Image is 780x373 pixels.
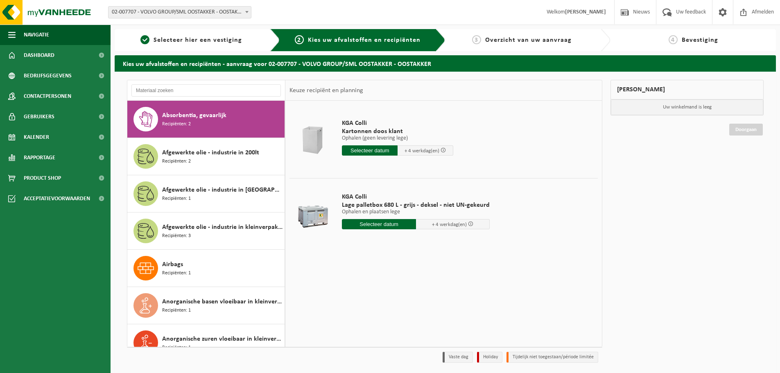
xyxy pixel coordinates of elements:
span: Recipiënten: 2 [162,120,191,128]
span: 4 [669,35,678,44]
span: Rapportage [24,147,55,168]
div: Keuze recipiënt en planning [285,80,367,101]
span: Dashboard [24,45,54,66]
span: Kartonnen doos klant [342,127,453,136]
button: Afgewerkte olie - industrie in 200lt Recipiënten: 2 [127,138,285,175]
p: Ophalen en plaatsen lege [342,209,490,215]
a: 1Selecteer hier een vestiging [119,35,264,45]
span: 3 [472,35,481,44]
div: [PERSON_NAME] [610,80,764,99]
span: + 4 werkdag(en) [405,148,439,154]
strong: [PERSON_NAME] [565,9,606,15]
span: Navigatie [24,25,49,45]
span: Anorganische zuren vloeibaar in kleinverpakking [162,334,283,344]
span: 1 [140,35,149,44]
li: Vaste dag [443,352,473,363]
p: Ophalen (geen levering lege) [342,136,453,141]
span: Absorbentia, gevaarlijk [162,111,226,120]
span: Contactpersonen [24,86,71,106]
span: Selecteer hier een vestiging [154,37,242,43]
button: Absorbentia, gevaarlijk Recipiënten: 2 [127,101,285,138]
span: Acceptatievoorwaarden [24,188,90,209]
span: Recipiënten: 1 [162,344,191,352]
input: Selecteer datum [342,219,416,229]
h2: Kies uw afvalstoffen en recipiënten - aanvraag voor 02-007707 - VOLVO GROUP/SML OOSTAKKER - OOSTA... [115,55,776,71]
span: Airbags [162,260,183,269]
span: Afgewerkte olie - industrie in [GEOGRAPHIC_DATA] [162,185,283,195]
button: Anorganische basen vloeibaar in kleinverpakking Recipiënten: 1 [127,287,285,324]
span: 02-007707 - VOLVO GROUP/SML OOSTAKKER - OOSTAKKER [108,6,251,18]
span: Anorganische basen vloeibaar in kleinverpakking [162,297,283,307]
span: Overzicht van uw aanvraag [485,37,572,43]
p: Uw winkelmand is leeg [611,99,763,115]
span: + 4 werkdag(en) [432,222,467,227]
button: Airbags Recipiënten: 1 [127,250,285,287]
span: 02-007707 - VOLVO GROUP/SML OOSTAKKER - OOSTAKKER [109,7,251,18]
span: KGA Colli [342,193,490,201]
span: Kies uw afvalstoffen en recipiënten [308,37,421,43]
input: Selecteer datum [342,145,398,156]
button: Afgewerkte olie - industrie in kleinverpakking Recipiënten: 3 [127,212,285,250]
span: Afgewerkte olie - industrie in 200lt [162,148,259,158]
span: Recipiënten: 2 [162,158,191,165]
li: Tijdelijk niet toegestaan/période limitée [506,352,598,363]
span: Recipiënten: 1 [162,195,191,203]
a: Doorgaan [729,124,763,136]
span: Recipiënten: 1 [162,307,191,314]
button: Afgewerkte olie - industrie in [GEOGRAPHIC_DATA] Recipiënten: 1 [127,175,285,212]
span: Kalender [24,127,49,147]
span: 2 [295,35,304,44]
input: Materiaal zoeken [131,84,281,97]
span: Product Shop [24,168,61,188]
li: Holiday [477,352,502,363]
span: Lage palletbox 680 L - grijs - deksel - niet UN-gekeurd [342,201,490,209]
span: Bedrijfsgegevens [24,66,72,86]
span: Recipiënten: 3 [162,232,191,240]
span: Afgewerkte olie - industrie in kleinverpakking [162,222,283,232]
span: Bevestiging [682,37,718,43]
span: Recipiënten: 1 [162,269,191,277]
span: KGA Colli [342,119,453,127]
button: Anorganische zuren vloeibaar in kleinverpakking Recipiënten: 1 [127,324,285,362]
span: Gebruikers [24,106,54,127]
